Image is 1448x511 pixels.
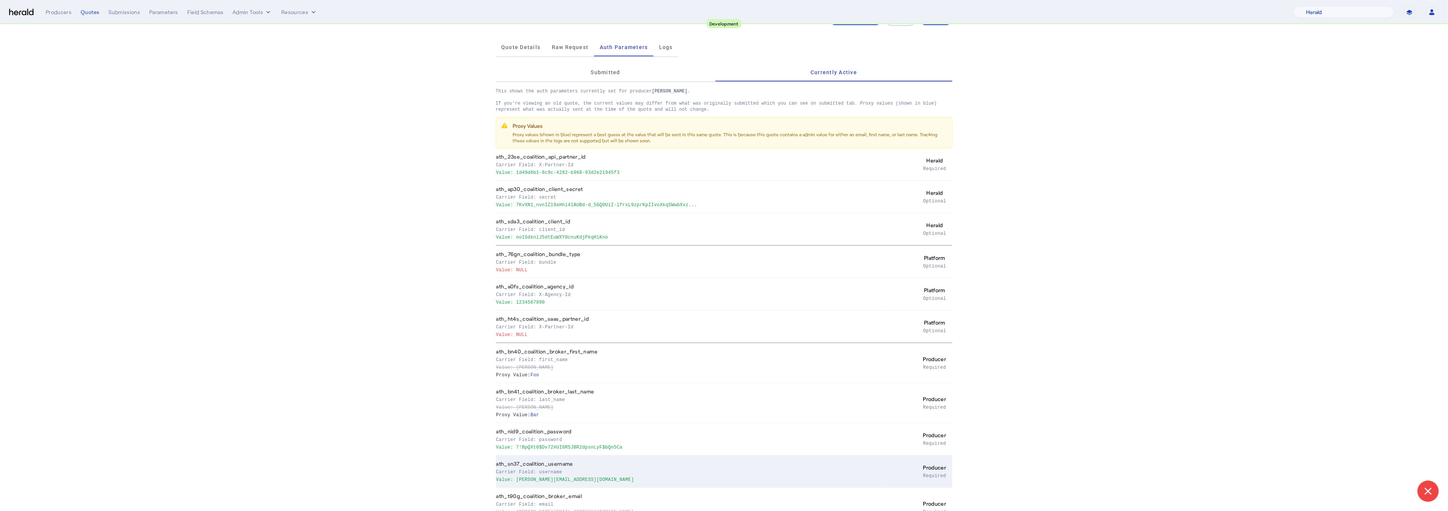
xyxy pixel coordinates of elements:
[187,8,224,16] div: Field Schemas
[513,122,948,130] p: Proxy Values
[927,189,943,197] span: Herald
[552,45,589,50] span: Raw Request
[923,464,946,471] span: Producer
[496,475,884,483] p: Value: [PERSON_NAME][EMAIL_ADDRESS][DOMAIN_NAME]
[496,330,884,338] p: Value: NULL
[496,500,884,508] p: Carrier Field: email
[496,213,887,246] th: ath_sda3_coalition_client_id
[108,8,140,16] div: Submissions
[496,412,531,418] span: Proxy Value:
[496,383,887,423] th: ath_bn41_coalition_broker_last_name
[496,435,884,443] p: Carrier Field: password
[811,70,857,75] span: Currently Active
[149,8,178,16] div: Parameters
[496,423,887,455] th: ath_nid9_coalition_password
[927,157,943,164] span: Herald
[46,8,72,16] div: Producers
[496,258,884,266] p: Carrier Field: bundle
[496,290,884,298] p: Carrier Field: X-Agency-Id
[496,298,884,306] p: Value: 1234567890
[923,326,946,334] span: Optional
[600,45,648,50] span: Auth Parameters
[927,221,943,229] span: Herald
[496,403,884,411] p: Value: [PERSON_NAME]
[591,70,620,75] span: Submitted
[496,395,884,403] p: Carrier Field: last_name
[923,355,946,363] span: Producer
[924,319,945,326] span: Platform
[923,229,946,237] span: Optional
[496,233,884,240] p: Value: no1SdknlJ5dtEuWXY0cnuKdjPkqHiKno
[706,19,742,28] div: Development
[501,45,540,50] span: Quote Details
[924,287,945,294] span: Platform
[281,8,317,16] button: Resources dropdown menu
[923,431,946,439] span: Producer
[496,363,884,371] p: Value: [PERSON_NAME]
[496,443,884,451] p: Value: 7!BpQXt0$Dv72#UI6R5JBR2dpsnLyF$bQn5Ca
[923,439,946,447] span: Required
[923,363,946,371] span: Required
[496,455,887,488] th: ath_sn37_coalition_username
[496,266,884,273] p: Value: NULL
[496,371,884,378] p: Foo
[513,131,948,143] p: Proxy values (shown in blue) represent a best guess at the value that will be sent in this same q...
[9,9,33,16] img: Herald Logo
[923,164,946,172] span: Required
[652,89,688,94] strong: [PERSON_NAME]
[923,197,946,204] span: Optional
[923,262,946,269] span: Optional
[496,82,953,113] p: This shows the auth parameters currently set for producer . If you're viewing an old quote, the c...
[496,245,887,278] th: ath_76gn_coalition_bundle_type
[923,471,946,479] span: Required
[924,254,945,262] span: Platform
[496,373,531,378] span: Proxy Value:
[496,468,884,475] p: Carrier Field: username
[496,181,887,213] th: ath_ap30_coalition_client_secret
[496,148,887,181] th: ath_23se_coalition_api_partner_id
[496,193,884,201] p: Carrier Field: secret
[496,225,884,233] p: Carrier Field: client_id
[496,161,884,168] p: Carrier Field: X-Partner-Id
[923,294,946,302] span: Optional
[659,45,673,50] span: Logs
[496,278,887,310] th: ath_a0fs_coalition_agency_id
[496,323,884,330] p: Carrier Field: X-Partner-Id
[496,168,884,176] p: Value: 1d49d6b1-8c9c-4282-b968-93d2e21945f3
[923,403,946,411] span: Required
[496,201,884,208] p: Value: 7KvXN1_nvnIZl9aHhi41AUBd-d_5GQOUiI-lfrxL9zprKpIIvoXkqSWwbXxz...
[923,500,946,508] span: Producer
[923,395,946,403] span: Producer
[81,8,99,16] div: Quotes
[496,310,887,343] th: ath_ht4s_coalition_saas_partner_id
[496,411,884,418] p: Bar
[496,343,887,383] th: ath_bn40_coalition_broker_first_name
[496,355,884,363] p: Carrier Field: first_name
[233,8,272,16] button: internal dropdown menu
